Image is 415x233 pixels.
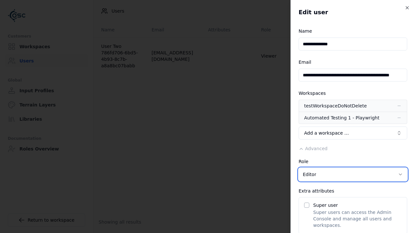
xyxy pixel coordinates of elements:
[313,203,338,208] label: Super user
[299,60,311,65] label: Email
[299,28,312,34] label: Name
[299,8,407,17] h2: Edit user
[299,189,407,193] div: Extra attributes
[299,159,308,164] label: Role
[304,130,349,136] span: Add a workspace …
[304,103,367,109] div: testWorkspaceDoNotDelete
[304,115,379,121] div: Automated Testing 1 - Playwright
[299,145,327,152] button: Advanced
[305,146,327,151] span: Advanced
[313,209,402,228] p: Super users can access the Admin Console and manage all users and workspaces.
[299,91,326,96] label: Workspaces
